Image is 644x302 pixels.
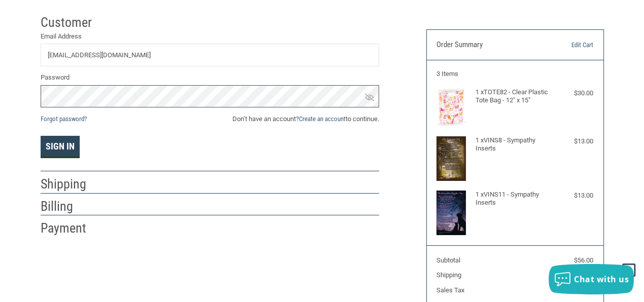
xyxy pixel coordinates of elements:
div: $30.00 [554,88,593,98]
label: Password [41,72,379,83]
a: Create an account [299,115,346,123]
button: Sign In [41,136,80,158]
span: Shipping [436,271,461,279]
div: $13.00 [554,191,593,201]
h4: 1 x VINS11 - Sympathy Inserts [476,191,552,207]
label: Email Address [41,31,379,42]
span: Chat with us [574,274,629,285]
h4: 1 x VINS8 - Sympathy Inserts [476,136,552,153]
span: Don’t have an account? to continue. [232,114,379,124]
h2: Shipping [41,176,100,193]
span: $56.00 [574,256,593,264]
button: Chat with us [549,264,634,294]
a: Edit Cart [543,40,593,50]
h3: 3 Items [436,70,593,78]
h3: Order Summary [436,40,543,50]
span: Sales Tax [436,286,464,294]
h2: Billing [41,198,100,215]
h2: Customer [41,14,100,31]
h2: Payment [41,220,100,237]
h4: 1 x TOTE82 - Clear Plastic Tote Bag - 12" x 15" [476,88,552,105]
span: Subtotal [436,256,460,264]
div: $13.00 [554,136,593,146]
a: Forgot password? [41,115,87,123]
